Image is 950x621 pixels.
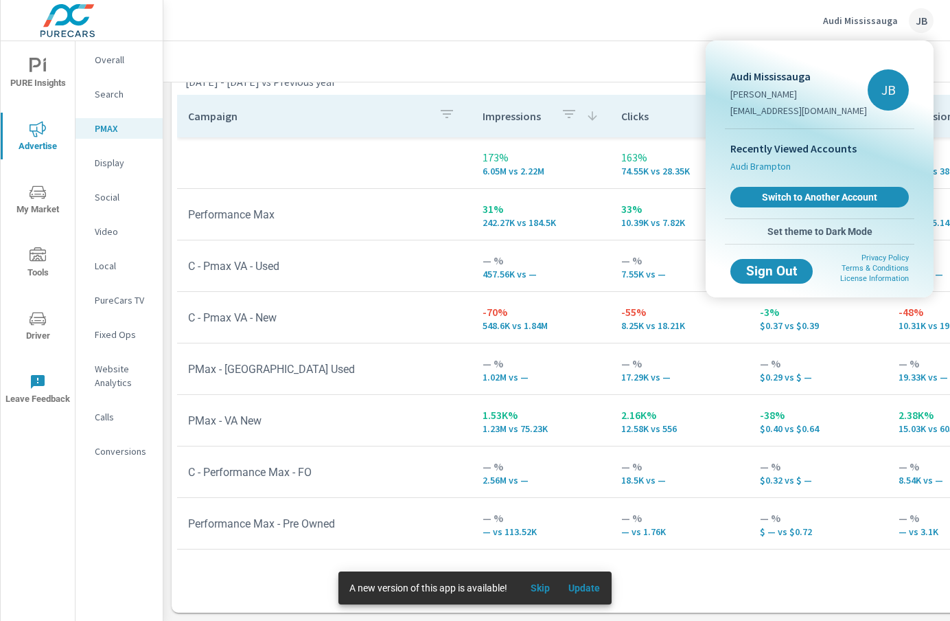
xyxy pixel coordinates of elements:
a: Privacy Policy [861,253,909,262]
p: [PERSON_NAME] [730,87,867,101]
button: Sign Out [730,259,813,284]
a: License Information [840,274,909,283]
span: Audi Brampton [730,159,791,173]
p: Recently Viewed Accounts [730,140,909,157]
a: Terms & Conditions [842,264,909,273]
span: Sign Out [741,265,802,278]
p: [EMAIL_ADDRESS][DOMAIN_NAME] [730,104,867,117]
button: Set theme to Dark Mode [725,219,914,244]
a: Switch to Another Account [730,187,909,207]
div: JB [868,69,909,111]
span: Set theme to Dark Mode [730,225,909,238]
span: Switch to Another Account [738,191,901,203]
p: Audi Mississauga [730,68,867,84]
